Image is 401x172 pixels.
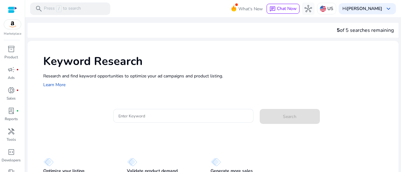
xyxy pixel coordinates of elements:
a: Learn More [43,82,65,88]
span: fiber_manual_record [16,68,19,71]
h1: Keyword Research [43,55,392,68]
span: What's New [238,3,263,14]
p: Marketplace [4,32,21,36]
span: donut_small [8,86,15,94]
span: campaign [8,66,15,73]
p: Research and find keyword opportunities to optimize your ad campaigns and product listing. [43,73,392,79]
p: Press to search [44,5,81,12]
button: chatChat Now [267,4,299,14]
b: [PERSON_NAME] [347,6,382,12]
span: handyman [8,128,15,135]
span: chat [269,6,276,12]
p: Tools [7,137,16,142]
span: Chat Now [277,6,297,12]
span: fiber_manual_record [16,89,19,91]
p: Hi [342,7,382,11]
p: US [327,3,333,14]
img: us.svg [320,6,326,12]
span: hub [305,5,312,12]
p: Sales [7,96,16,101]
span: lab_profile [8,107,15,115]
div: of 5 searches remaining [337,27,394,34]
img: diamond.svg [43,158,54,166]
button: hub [302,2,315,15]
img: diamond.svg [127,158,137,166]
span: / [56,5,62,12]
p: Product [4,54,18,60]
img: diamond.svg [211,158,221,166]
span: keyboard_arrow_down [385,5,392,12]
span: search [35,5,43,12]
p: Reports [5,116,18,122]
span: code_blocks [8,148,15,156]
img: amazon.svg [4,20,21,29]
p: Developers [2,157,21,163]
p: Ads [8,75,15,81]
span: 5 [337,27,340,34]
span: fiber_manual_record [16,110,19,112]
span: inventory_2 [8,45,15,53]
